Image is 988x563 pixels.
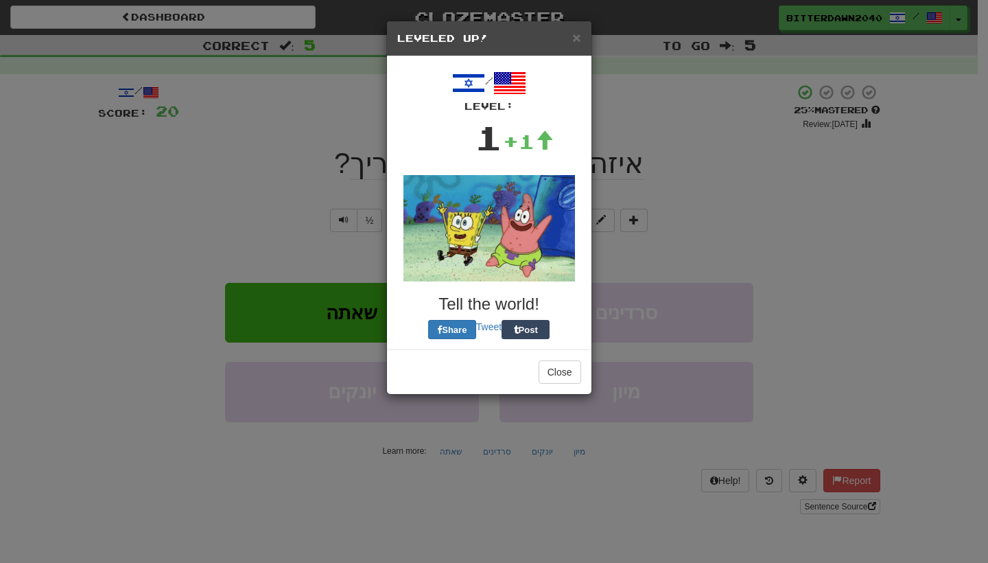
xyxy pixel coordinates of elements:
h3: Tell the world! [397,295,581,313]
div: / [397,67,581,113]
button: Post [502,320,550,339]
a: Tweet [476,321,502,332]
h5: Leveled Up! [397,32,581,45]
button: Share [428,320,476,339]
button: Close [572,30,580,45]
button: Close [539,360,581,384]
div: Level: [397,100,581,113]
div: +1 [503,128,554,155]
span: × [572,30,580,45]
div: 1 [475,113,503,161]
img: spongebob-53e4afb176f15ec50bbd25504a55505dc7932d5912ae3779acb110eb58d89fe3.gif [403,175,575,281]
